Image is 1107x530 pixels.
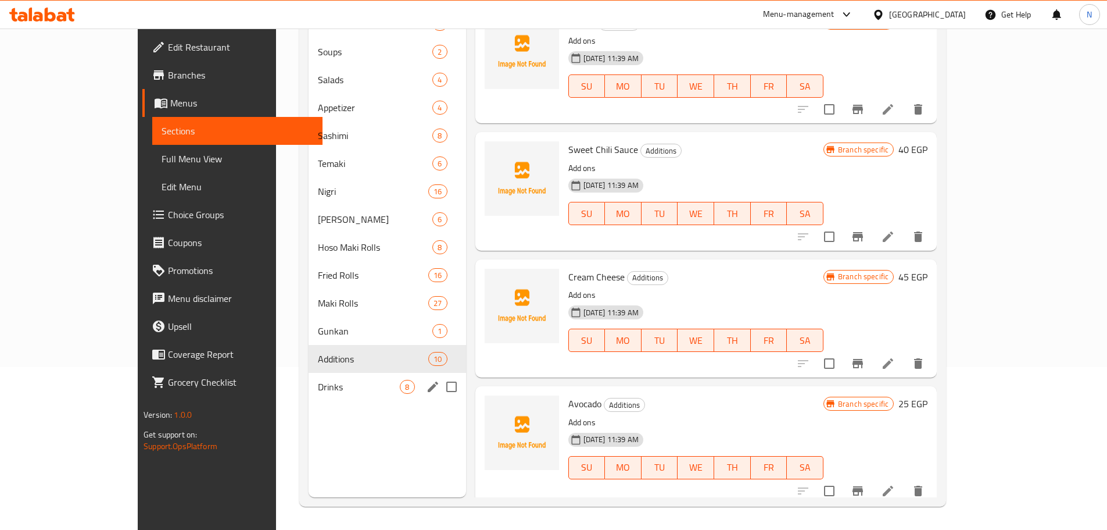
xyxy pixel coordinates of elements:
[791,205,819,222] span: SA
[318,380,400,394] span: Drinks
[904,350,932,378] button: delete
[309,177,465,205] div: Nigri16
[485,396,559,470] img: Avocado
[642,329,678,352] button: TU
[642,456,678,479] button: TU
[678,456,714,479] button: WE
[424,378,442,396] button: edit
[168,264,313,278] span: Promotions
[628,271,668,284] span: Additions
[791,459,819,476] span: SA
[574,205,601,222] span: SU
[787,329,823,352] button: SA
[678,329,714,352] button: WE
[787,202,823,225] button: SA
[309,122,465,150] div: Sashimi8
[433,130,446,141] span: 8
[568,141,638,158] span: Sweet Chili Sauce
[309,233,465,261] div: Hoso Maki Rolls8
[904,477,932,505] button: delete
[174,407,192,422] span: 1.0.0
[433,214,446,225] span: 6
[318,268,428,282] span: Fried Rolls
[142,89,323,117] a: Menus
[428,296,447,310] div: items
[574,78,601,95] span: SU
[751,202,787,225] button: FR
[318,212,432,226] span: [PERSON_NAME]
[428,268,447,282] div: items
[714,456,751,479] button: TH
[642,202,678,225] button: TU
[309,261,465,289] div: Fried Rolls16
[318,296,428,310] span: Maki Rolls
[400,380,414,394] div: items
[833,144,893,155] span: Branch specific
[152,173,323,201] a: Edit Menu
[318,324,432,338] div: Gunkan
[433,242,446,253] span: 8
[485,141,559,216] img: Sweet Chili Sauce
[309,94,465,122] div: Appetizer4
[605,456,642,479] button: MO
[881,357,895,371] a: Edit menu item
[568,395,601,412] span: Avocado
[844,95,872,123] button: Branch-specific-item
[142,257,323,284] a: Promotions
[904,95,932,123] button: delete
[142,368,323,396] a: Grocery Checklist
[568,329,606,352] button: SU
[610,459,637,476] span: MO
[817,225,841,249] span: Select to update
[833,399,893,410] span: Branch specific
[678,202,714,225] button: WE
[682,205,710,222] span: WE
[142,201,323,229] a: Choice Groups
[170,96,313,110] span: Menus
[787,456,823,479] button: SA
[646,332,673,349] span: TU
[791,332,819,349] span: SA
[568,34,823,48] p: Add ons
[433,47,446,58] span: 2
[763,8,834,22] div: Menu-management
[714,329,751,352] button: TH
[755,205,783,222] span: FR
[898,141,927,158] h6: 40 EGP
[568,288,823,303] p: Add ons
[719,459,746,476] span: TH
[787,74,823,98] button: SA
[142,340,323,368] a: Coverage Report
[568,268,625,286] span: Cream Cheese
[429,270,446,281] span: 16
[432,101,447,115] div: items
[833,271,893,282] span: Branch specific
[881,484,895,498] a: Edit menu item
[144,427,197,442] span: Get support on:
[714,202,751,225] button: TH
[318,184,428,198] span: Nigri
[318,352,428,366] span: Additions
[604,398,645,412] div: Additions
[309,205,465,233] div: [PERSON_NAME]6
[817,351,841,376] span: Select to update
[433,326,446,337] span: 1
[152,145,323,173] a: Full Menu View
[755,78,783,95] span: FR
[433,74,446,86] span: 4
[791,78,819,95] span: SA
[755,332,783,349] span: FR
[400,382,414,393] span: 8
[1087,8,1092,21] span: N
[719,205,746,222] span: TH
[605,74,642,98] button: MO
[309,345,465,373] div: Additions10
[432,324,447,338] div: items
[318,73,432,87] span: Salads
[168,291,313,305] span: Menu disclaimer
[579,307,643,318] span: [DATE] 11:39 AM
[881,230,895,244] a: Edit menu item
[428,352,447,366] div: items
[751,329,787,352] button: FR
[485,15,559,89] img: Srirach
